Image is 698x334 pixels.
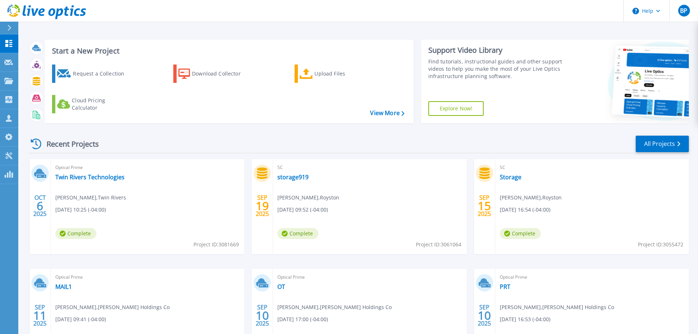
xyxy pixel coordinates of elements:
span: Optical Prime [277,273,462,281]
a: Download Collector [173,65,255,83]
span: [DATE] 17:00 (-04:00) [277,315,328,323]
div: Find tutorials, instructional guides and other support videos to help you make the most of your L... [428,58,565,80]
a: PRT [500,283,510,290]
a: OT [277,283,285,290]
span: Complete [55,228,96,239]
span: 15 [478,203,491,209]
span: [PERSON_NAME] , [PERSON_NAME] Holdings Co [500,303,614,311]
span: [PERSON_NAME] , Royston [277,194,339,202]
span: [DATE] 09:41 (-04:00) [55,315,106,323]
span: [DATE] 09:52 (-04:00) [277,206,328,214]
a: Request a Collection [52,65,134,83]
span: Complete [277,228,318,239]
span: SC [277,164,462,172]
span: 10 [256,312,269,319]
span: [PERSON_NAME] , [PERSON_NAME] Holdings Co [277,303,392,311]
span: SC [500,164,684,172]
a: Explore Now! [428,101,484,116]
span: Project ID: 3055472 [638,241,683,249]
span: [DATE] 10:25 (-04:00) [55,206,106,214]
a: MAIL1 [55,283,72,290]
span: Project ID: 3061064 [416,241,461,249]
div: SEP 2025 [477,302,491,329]
a: Storage [500,173,521,181]
span: 11 [33,312,47,319]
span: [PERSON_NAME] , [PERSON_NAME] Holdings Co [55,303,170,311]
span: [PERSON_NAME] , Twin Rivers [55,194,126,202]
div: SEP 2025 [255,302,269,329]
div: SEP 2025 [33,302,47,329]
div: Upload Files [314,66,373,81]
a: All Projects [636,136,689,152]
h3: Start a New Project [52,47,404,55]
span: Optical Prime [55,273,240,281]
div: Support Video Library [428,45,565,55]
a: Cloud Pricing Calculator [52,95,134,113]
span: [DATE] 16:54 (-04:00) [500,206,550,214]
a: View More [370,110,404,117]
span: [PERSON_NAME] , Royston [500,194,562,202]
span: Optical Prime [500,273,684,281]
span: 10 [478,312,491,319]
span: [DATE] 16:53 (-04:00) [500,315,550,323]
div: Cloud Pricing Calculator [72,97,130,111]
span: Complete [500,228,541,239]
span: Project ID: 3081669 [193,241,239,249]
a: storage919 [277,173,309,181]
div: Download Collector [192,66,251,81]
span: Optical Prime [55,164,240,172]
div: SEP 2025 [477,192,491,219]
a: Upload Files [295,65,376,83]
div: Request a Collection [73,66,132,81]
div: OCT 2025 [33,192,47,219]
a: Twin Rivers Technologies [55,173,125,181]
span: 6 [37,203,43,209]
div: Recent Projects [28,135,109,153]
div: SEP 2025 [255,192,269,219]
span: BP [680,8,687,14]
span: 19 [256,203,269,209]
